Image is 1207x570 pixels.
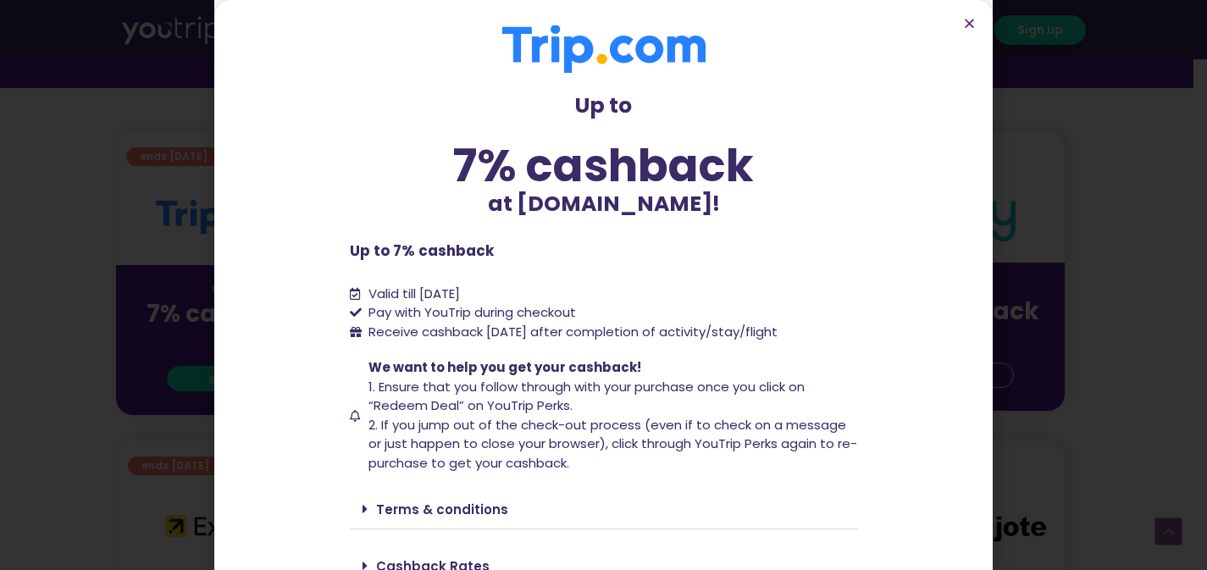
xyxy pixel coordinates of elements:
a: Close [963,17,976,30]
span: Receive cashback [DATE] after completion of activity/stay/flight [368,323,778,340]
span: We want to help you get your cashback! [368,358,641,376]
p: Up to [350,90,858,122]
p: at [DOMAIN_NAME]! [350,188,858,220]
div: 7% cashback [350,143,858,188]
span: Valid till [DATE] [368,285,460,302]
div: Terms & conditions [350,490,858,529]
span: 1. Ensure that you follow through with your purchase once you click on “Redeem Deal” on YouTrip P... [368,378,805,415]
span: Pay with YouTrip during checkout [364,303,576,323]
a: Terms & conditions [376,501,508,518]
b: Up to 7% cashback [350,241,494,261]
span: 2. If you jump out of the check-out process (even if to check on a message or just happen to clos... [368,416,857,472]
